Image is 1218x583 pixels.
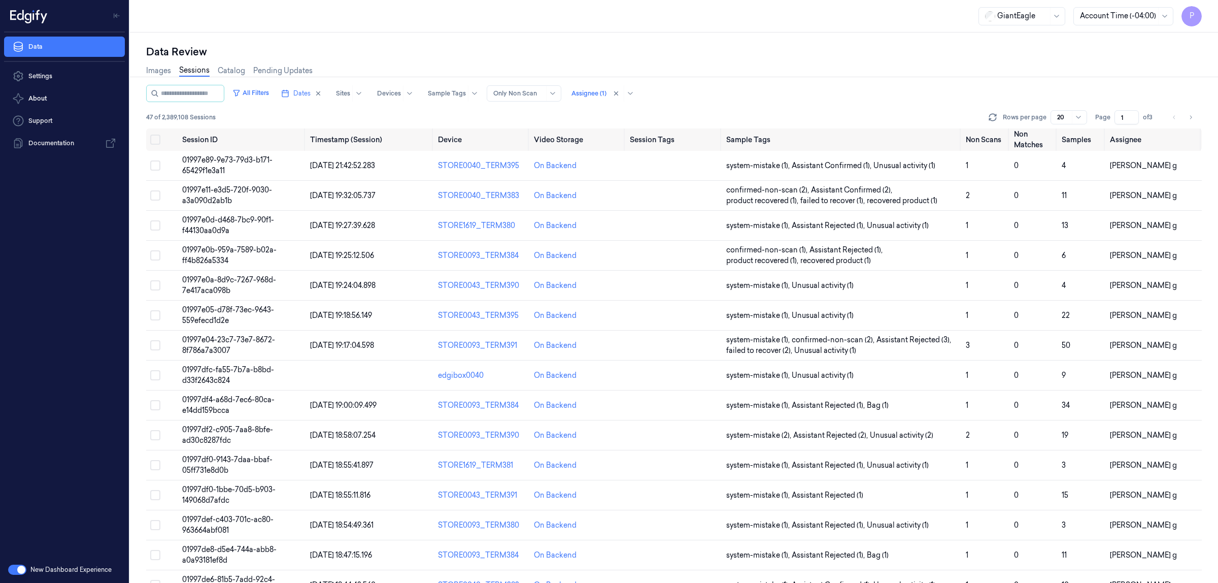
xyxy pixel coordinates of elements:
[966,191,970,200] span: 2
[726,335,792,345] span: system-mistake (1) ,
[726,460,792,471] span: system-mistake (1) ,
[867,550,889,561] span: Bag (1)
[792,370,854,381] span: Unusual activity (1)
[966,341,970,350] span: 3
[438,190,526,201] div: STORE0040_TERM383
[1014,491,1019,500] span: 0
[310,550,372,560] span: [DATE] 18:47:15.196
[310,491,370,500] span: [DATE] 18:55:11.816
[150,340,160,350] button: Select row
[182,425,273,445] span: 01997df2-c905-7aa8-8bfe-ad30c8287fdc
[530,128,626,151] th: Video Storage
[966,401,968,410] span: 1
[182,395,275,415] span: 01997df4-a68d-7ec6-80ca-e14dd159bcca
[293,89,311,98] span: Dates
[4,133,125,153] a: Documentation
[1167,110,1198,124] nav: pagination
[800,196,867,206] span: failed to recover (1) ,
[438,400,526,411] div: STORE0093_TERM384
[1110,251,1177,260] span: [PERSON_NAME] g
[726,310,792,321] span: system-mistake (1) ,
[726,430,793,441] span: system-mistake (2) ,
[792,310,854,321] span: Unusual activity (1)
[438,520,526,531] div: STORE0093_TERM380
[1110,401,1177,410] span: [PERSON_NAME] g
[792,280,854,291] span: Unusual activity (1)
[867,196,937,206] span: recovered product (1)
[1062,401,1070,410] span: 34
[726,280,792,291] span: system-mistake (1) ,
[253,66,313,76] a: Pending Updates
[1014,251,1019,260] span: 0
[966,311,968,320] span: 1
[182,365,274,385] span: 01997dfc-fa55-7b7a-b8bd-d33f2643c824
[792,490,863,501] span: Assistant Rejected (1)
[1062,191,1067,200] span: 11
[726,220,792,231] span: system-mistake (1) ,
[150,135,160,145] button: Select all
[1110,191,1177,200] span: [PERSON_NAME] g
[150,190,160,201] button: Select row
[534,250,577,261] div: On Backend
[534,220,577,231] div: On Backend
[534,160,577,171] div: On Backend
[1014,550,1019,560] span: 0
[306,128,434,151] th: Timestamp (Session)
[182,275,276,295] span: 01997e0a-8d9c-7267-968d-7e417aca098b
[438,310,526,321] div: STORE0043_TERM395
[1110,550,1177,560] span: [PERSON_NAME] g
[438,370,526,381] div: edgibox0040
[438,250,526,261] div: STORE0093_TERM384
[277,85,326,102] button: Dates
[726,370,792,381] span: system-mistake (1) ,
[310,251,374,260] span: [DATE] 19:25:12.506
[966,281,968,290] span: 1
[534,340,577,351] div: On Backend
[150,400,160,410] button: Select row
[310,161,375,170] span: [DATE] 21:42:52.283
[809,245,885,255] span: Assistant Rejected (1) ,
[310,521,374,530] span: [DATE] 18:54:49.361
[438,460,526,471] div: STORE1619_TERM381
[726,520,792,531] span: system-mistake (1) ,
[182,155,273,175] span: 01997e89-9e73-79d3-b171-65429f1e3a11
[438,220,526,231] div: STORE1619_TERM380
[1014,221,1019,230] span: 0
[182,485,276,505] span: 01997df0-1bbe-70d5-b903-149068d7afdc
[310,341,374,350] span: [DATE] 19:17:04.598
[218,66,245,76] a: Catalog
[534,520,577,531] div: On Backend
[792,520,867,531] span: Assistant Rejected (1) ,
[4,111,125,131] a: Support
[534,490,577,501] div: On Backend
[1058,128,1106,151] th: Samples
[726,400,792,411] span: system-mistake (1) ,
[534,370,577,381] div: On Backend
[1110,491,1177,500] span: [PERSON_NAME] g
[150,220,160,231] button: Select row
[150,310,160,320] button: Select row
[150,280,160,290] button: Select row
[1106,128,1202,151] th: Assignee
[873,160,935,171] span: Unusual activity (1)
[146,113,216,122] span: 47 of 2,389,108 Sessions
[1014,401,1019,410] span: 0
[1003,113,1046,122] p: Rows per page
[1014,281,1019,290] span: 0
[794,345,856,356] span: Unusual activity (1)
[438,160,526,171] div: STORE0040_TERM395
[150,490,160,500] button: Select row
[1062,251,1066,260] span: 6
[726,255,800,266] span: product recovered (1) ,
[150,430,160,440] button: Select row
[438,280,526,291] div: STORE0043_TERM390
[966,371,968,380] span: 1
[966,491,968,500] span: 1
[962,128,1010,151] th: Non Scans
[534,430,577,441] div: On Backend
[1110,341,1177,350] span: [PERSON_NAME] g
[182,455,273,475] span: 01997df0-9143-7daa-bbaf-05ff731e8d0b
[1181,6,1202,26] button: P
[150,550,160,560] button: Select row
